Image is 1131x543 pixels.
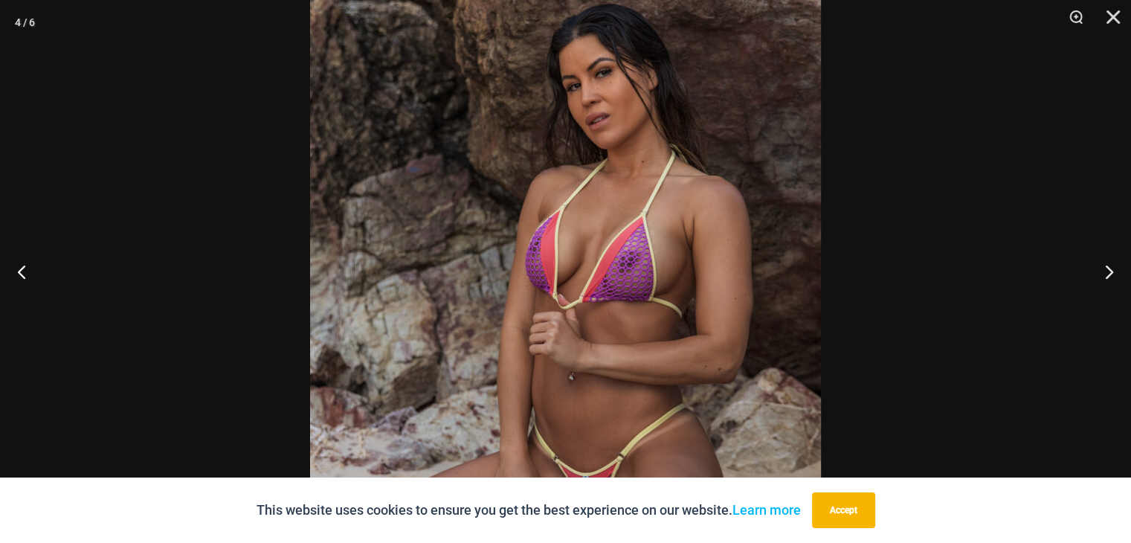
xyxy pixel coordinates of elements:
p: This website uses cookies to ensure you get the best experience on our website. [257,499,801,521]
button: Next [1075,234,1131,309]
div: 4 / 6 [15,11,35,33]
button: Accept [812,492,875,528]
a: Learn more [732,502,801,518]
